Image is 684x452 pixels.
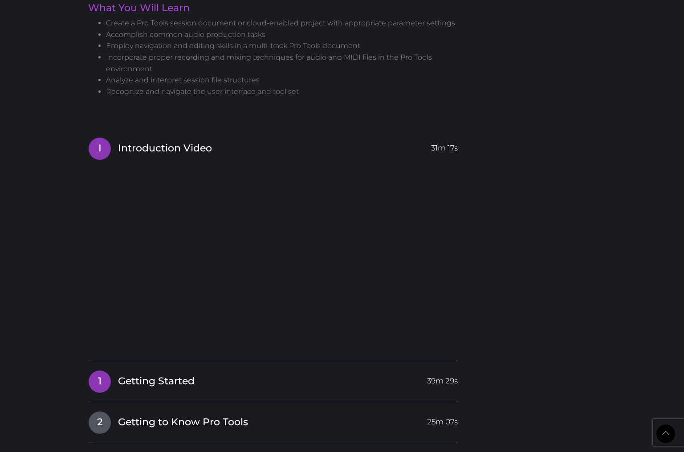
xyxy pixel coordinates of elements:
span: 2 [89,411,111,434]
a: Back to Top [656,424,675,443]
span: 25m 07s [427,411,458,428]
li: Recognize and navigate the user interface and tool set [106,86,466,98]
li: Employ navigation and editing skills in a multi-track Pro Tools document [106,40,466,52]
h2: What You Will Learn [88,3,466,13]
a: 1Getting Started39m 29s [88,370,458,389]
span: Getting to Know Pro Tools [118,415,248,429]
span: Introduction Video [118,142,212,155]
span: 31m 17s [431,138,458,154]
a: 2Getting to Know Pro Tools25m 07s [88,411,458,430]
span: Getting Started [118,375,195,388]
li: Incorporate proper recording and mixing techniques for audio and MIDI files in the Pro Tools envi... [106,52,466,74]
span: 39m 29s [427,371,458,387]
a: IIntroduction Video31m 17s [88,137,458,156]
span: I [89,138,111,160]
span: 1 [89,371,111,393]
li: Analyze and interpret session file structures [106,74,466,86]
li: Accomplish common audio production tasks [106,29,466,41]
li: Create a Pro Tools session document or cloud-enabled project with appropriate parameter settings [106,17,466,29]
